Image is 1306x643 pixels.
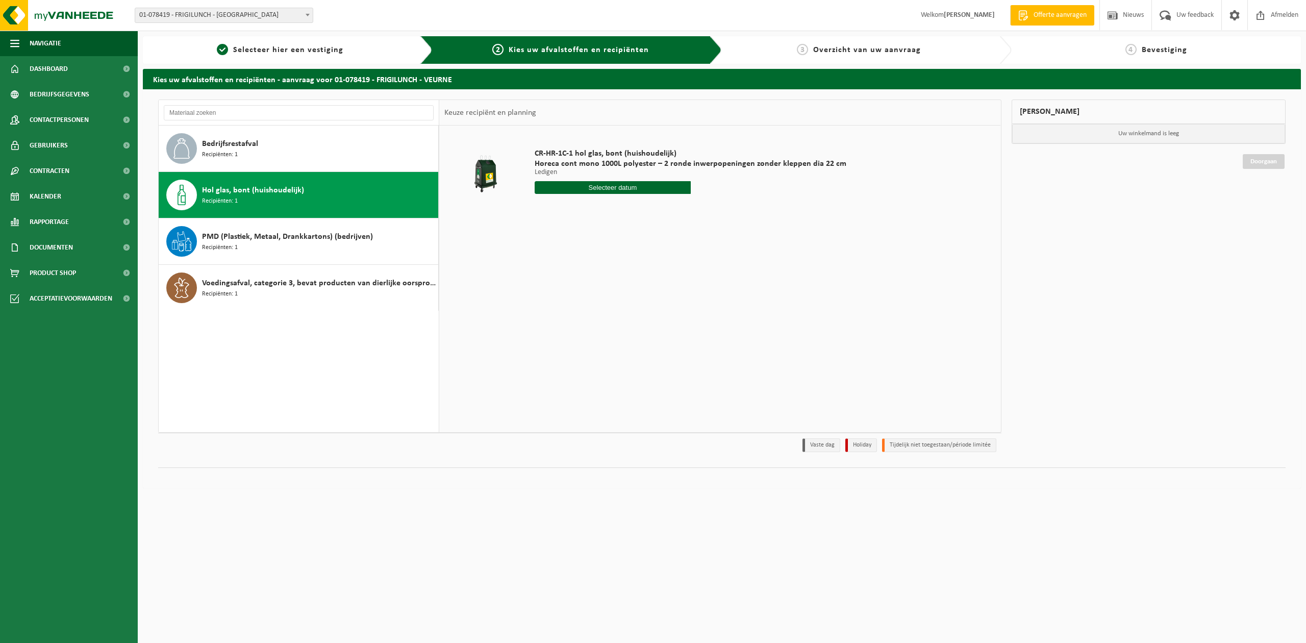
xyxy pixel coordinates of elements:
li: Tijdelijk niet toegestaan/période limitée [882,438,996,452]
button: Hol glas, bont (huishoudelijk) Recipiënten: 1 [159,172,439,218]
span: Hol glas, bont (huishoudelijk) [202,184,304,196]
span: Recipiënten: 1 [202,289,238,299]
p: Ledigen [535,169,846,176]
span: Dashboard [30,56,68,82]
li: Holiday [845,438,877,452]
span: Navigatie [30,31,61,56]
span: Kalender [30,184,61,209]
span: Bedrijfsrestafval [202,138,258,150]
span: Recipiënten: 1 [202,243,238,253]
span: Rapportage [30,209,69,235]
div: [PERSON_NAME] [1012,100,1286,124]
span: 1 [217,44,228,55]
span: Product Shop [30,260,76,286]
input: Materiaal zoeken [164,105,434,120]
p: Uw winkelmand is leeg [1012,124,1286,143]
span: Acceptatievoorwaarden [30,286,112,311]
span: Bevestiging [1142,46,1187,54]
span: 3 [797,44,808,55]
span: 01-078419 - FRIGILUNCH - VEURNE [135,8,313,23]
h2: Kies uw afvalstoffen en recipiënten - aanvraag voor 01-078419 - FRIGILUNCH - VEURNE [143,69,1301,89]
a: 1Selecteer hier een vestiging [148,44,412,56]
button: Voedingsafval, categorie 3, bevat producten van dierlijke oorsprong, kunststof verpakking Recipië... [159,265,439,311]
span: Bedrijfsgegevens [30,82,89,107]
span: 4 [1125,44,1137,55]
input: Selecteer datum [535,181,691,194]
span: Gebruikers [30,133,68,158]
span: Voedingsafval, categorie 3, bevat producten van dierlijke oorsprong, kunststof verpakking [202,277,436,289]
button: PMD (Plastiek, Metaal, Drankkartons) (bedrijven) Recipiënten: 1 [159,218,439,265]
span: Recipiënten: 1 [202,150,238,160]
span: Contactpersonen [30,107,89,133]
div: Keuze recipiënt en planning [439,100,541,126]
button: Bedrijfsrestafval Recipiënten: 1 [159,126,439,172]
a: Doorgaan [1243,154,1285,169]
span: Horeca cont mono 1000L polyester – 2 ronde inwerpopeningen zonder kleppen dia 22 cm [535,159,846,169]
span: 01-078419 - FRIGILUNCH - VEURNE [135,8,313,22]
span: Overzicht van uw aanvraag [813,46,921,54]
span: Offerte aanvragen [1031,10,1089,20]
span: Documenten [30,235,73,260]
span: Recipiënten: 1 [202,196,238,206]
span: Kies uw afvalstoffen en recipiënten [509,46,649,54]
a: Offerte aanvragen [1010,5,1094,26]
span: Contracten [30,158,69,184]
span: PMD (Plastiek, Metaal, Drankkartons) (bedrijven) [202,231,373,243]
li: Vaste dag [802,438,840,452]
span: CR-HR-1C-1 hol glas, bont (huishoudelijk) [535,149,846,159]
span: Selecteer hier een vestiging [233,46,343,54]
span: 2 [492,44,504,55]
strong: [PERSON_NAME] [944,11,995,19]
